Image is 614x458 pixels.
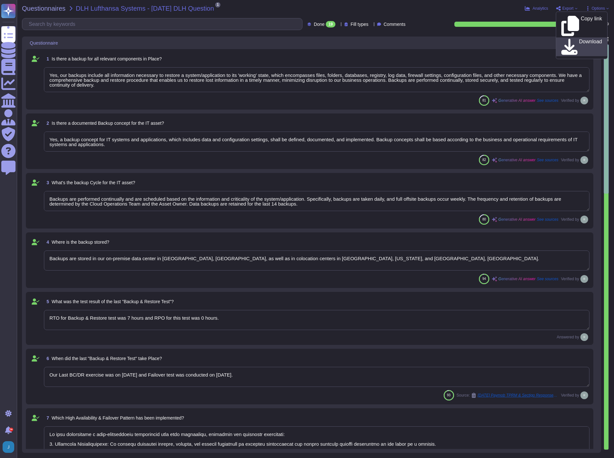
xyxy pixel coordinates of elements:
span: Verified by [561,393,579,397]
img: user [3,441,14,453]
span: Fill types [351,22,368,27]
span: 82 [482,158,486,162]
span: Answered by [557,335,579,339]
textarea: Backups are performed continually and are scheduled based on the information and criticality of t... [44,191,589,211]
textarea: Our Last BC/DR exercise was on [DATE] and Failover test was conducted on [DATE]. [44,367,589,387]
span: 6 [44,356,49,361]
p: Download [579,39,602,55]
a: Copy link [556,15,607,37]
button: user [1,440,19,454]
span: Generative AI answer [498,99,535,102]
span: See sources [537,99,558,102]
span: 5 [44,299,49,304]
span: Questionnaires [22,5,66,12]
span: Verified by [561,158,579,162]
span: 80 [482,218,486,221]
p: Copy link [581,16,602,36]
span: Verified by [561,99,579,102]
span: See sources [537,218,558,221]
span: 1 [215,2,220,7]
span: Options [592,6,605,10]
span: What was the test result of the last "Backup & Restore Test"? [52,299,174,304]
span: [DATE] Paymob TPRM & Sectigo Responses Copy [478,393,558,397]
img: user [580,156,588,164]
span: Generative AI answer [498,158,535,162]
span: Comments [384,22,406,27]
span: When did the last "Backup & Restore Test" take Place? [52,356,162,361]
div: 9+ [9,428,13,431]
span: Done [314,22,324,27]
span: 3 [44,180,49,185]
img: user [580,97,588,104]
div: 19 [326,21,335,27]
textarea: Yes, our backups include all information necessary to restore a system/application to its 'workin... [44,67,589,92]
img: user [580,391,588,399]
a: Download [556,37,607,56]
img: user [580,275,588,283]
span: Which High Availability & Failover Pattern has been implemented? [52,415,184,421]
span: Is there a documented Backup concept for the IT asset? [52,121,164,126]
input: Search by keywords [26,18,302,30]
span: 93 [447,393,450,397]
span: 2 [44,121,49,125]
span: Verified by [561,218,579,221]
span: Where is the backup stored? [52,240,109,245]
span: See sources [537,158,558,162]
span: Generative AI answer [498,218,535,221]
button: Analytics [525,6,548,11]
span: 7 [44,416,49,420]
img: user [580,333,588,341]
textarea: Yes, a backup concept for IT systems and applications, which includes data and configuration sett... [44,132,589,152]
textarea: RTO for Backup & Restore test was 7 hours and RPO for this test was 0 hours. [44,310,589,330]
span: Verified by [561,277,579,281]
span: Source: [457,393,558,398]
img: user [580,216,588,223]
span: Export [562,6,574,10]
span: 81 [482,99,486,102]
span: 94 [482,277,486,281]
span: See sources [537,277,558,281]
span: Questionnaire [30,41,58,45]
span: DLH Lufthansa Systems - [DATE] DLH Question [76,5,214,12]
span: Generative AI answer [498,277,535,281]
span: 4 [44,240,49,244]
span: 1 [44,57,49,61]
span: Is there a backup for all relevant components in Place? [52,56,162,61]
span: What's the backup Cycle for the IT asset? [52,180,135,185]
span: Analytics [533,6,548,10]
textarea: Backups are stored in our on-premise data center in [GEOGRAPHIC_DATA], [GEOGRAPHIC_DATA], as well... [44,250,589,271]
